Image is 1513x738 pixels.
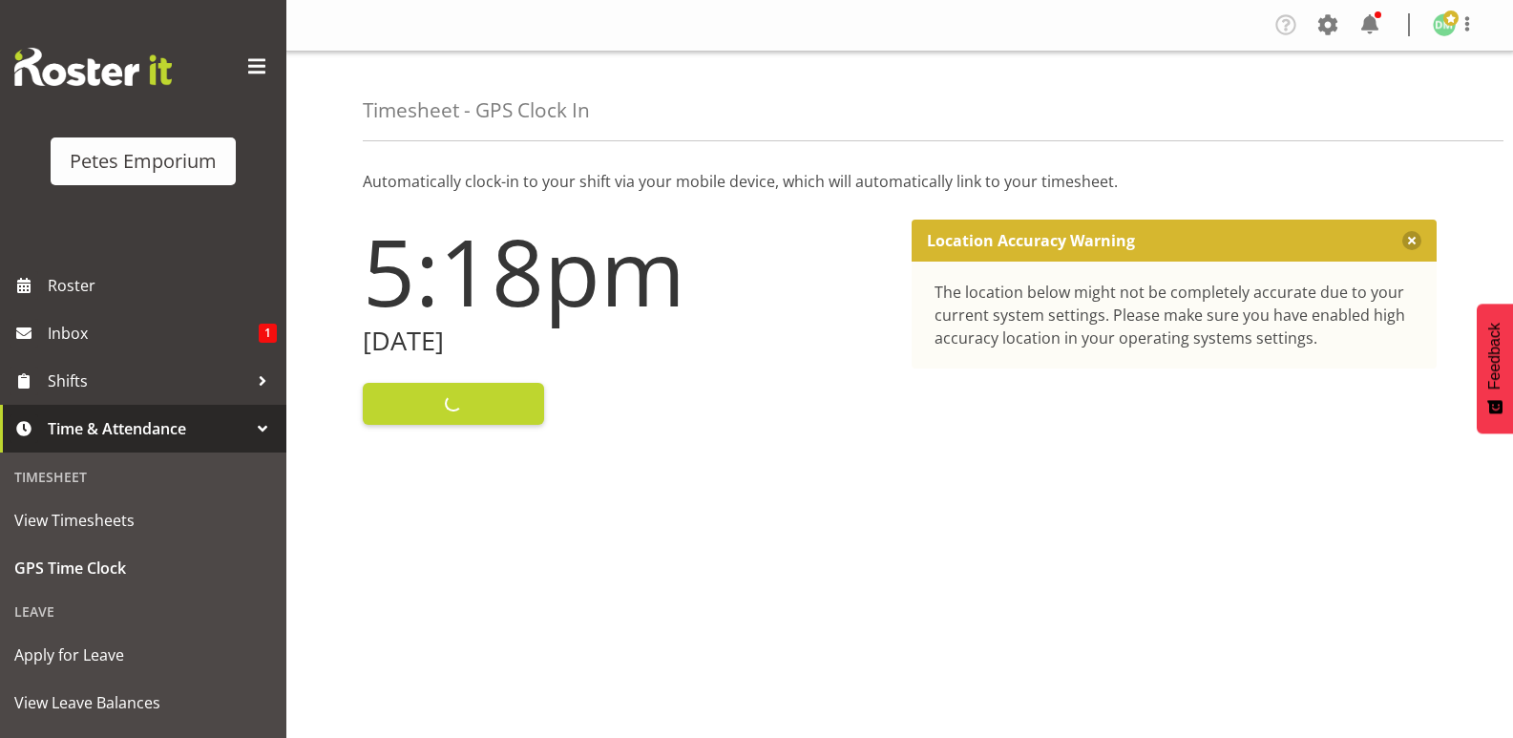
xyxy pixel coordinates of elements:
h1: 5:18pm [363,220,889,323]
span: View Leave Balances [14,688,272,717]
h2: [DATE] [363,327,889,356]
h4: Timesheet - GPS Clock In [363,99,590,121]
div: Petes Emporium [70,147,217,176]
span: 1 [259,324,277,343]
p: Location Accuracy Warning [927,231,1135,250]
div: The location below might not be completely accurate due to your current system settings. Please m... [935,281,1415,349]
a: Apply for Leave [5,631,282,679]
button: Feedback - Show survey [1477,304,1513,433]
span: Feedback [1486,323,1503,390]
a: View Timesheets [5,496,282,544]
a: GPS Time Clock [5,544,282,592]
button: Close message [1402,231,1421,250]
span: Apply for Leave [14,641,272,669]
img: Rosterit website logo [14,48,172,86]
p: Automatically clock-in to your shift via your mobile device, which will automatically link to you... [363,170,1437,193]
img: david-mcauley697.jpg [1433,13,1456,36]
span: Roster [48,271,277,300]
span: GPS Time Clock [14,554,272,582]
span: Inbox [48,319,259,348]
span: View Timesheets [14,506,272,535]
span: Time & Attendance [48,414,248,443]
span: Shifts [48,367,248,395]
div: Timesheet [5,457,282,496]
a: View Leave Balances [5,679,282,727]
div: Leave [5,592,282,631]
